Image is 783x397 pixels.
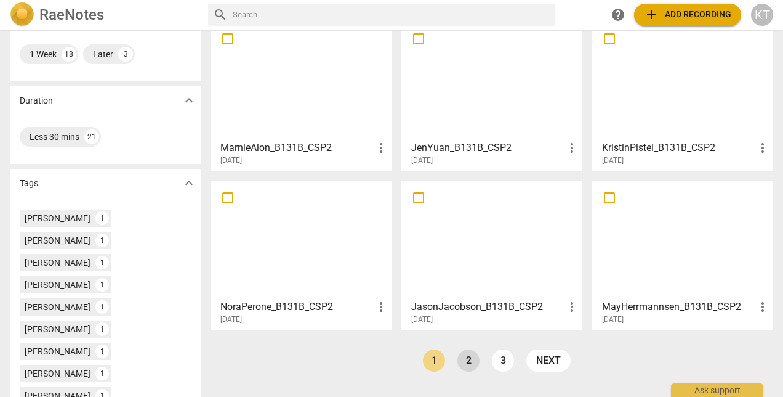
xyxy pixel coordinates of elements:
span: Add recording [644,7,731,22]
span: [DATE] [220,155,242,166]
div: Ask support [671,383,763,397]
a: JasonJacobson_B131B_CSP2[DATE] [406,185,578,324]
span: [DATE] [411,314,433,325]
p: Tags [20,177,38,190]
h3: MayHerrmannsen_B131B_CSP2 [602,300,755,314]
a: next [526,350,571,372]
a: KristinPistel_B131B_CSP2[DATE] [596,26,769,165]
a: Page 1 is your current page [423,350,445,372]
a: MayHerrmannsen_B131B_CSP2[DATE] [596,185,769,324]
a: JenYuan_B131B_CSP2[DATE] [406,26,578,165]
div: [PERSON_NAME] [25,279,90,291]
div: [PERSON_NAME] [25,234,90,247]
h3: JenYuan_B131B_CSP2 [411,141,564,155]
button: Show more [180,91,198,110]
h3: MarnieAlon_B131B_CSP2 [220,141,374,155]
span: search [213,7,228,22]
button: KT [751,4,773,26]
div: 3 [118,47,133,62]
span: more_vert [374,300,388,314]
div: 1 Week [30,48,57,60]
div: 18 [62,47,76,62]
input: Search [233,5,550,25]
div: [PERSON_NAME] [25,323,90,335]
div: [PERSON_NAME] [25,301,90,313]
button: Show more [180,174,198,192]
span: more_vert [374,141,388,155]
div: 1 [95,345,109,358]
span: [DATE] [220,314,242,325]
h3: NoraPerone_B131B_CSP2 [220,300,374,314]
h3: JasonJacobson_B131B_CSP2 [411,300,564,314]
a: Page 2 [457,350,480,372]
span: more_vert [564,141,579,155]
a: LogoRaeNotes [10,2,198,27]
div: 1 [95,234,109,247]
p: Duration [20,94,53,107]
span: [DATE] [602,155,624,166]
span: more_vert [755,300,770,314]
span: more_vert [755,141,770,155]
h2: RaeNotes [39,6,104,23]
div: 21 [84,129,99,144]
div: [PERSON_NAME] [25,345,90,358]
div: [PERSON_NAME] [25,256,90,269]
span: expand_more [182,93,196,108]
span: [DATE] [602,314,624,325]
div: [PERSON_NAME] [25,212,90,224]
div: Later [93,48,113,60]
span: help [611,7,625,22]
a: MarnieAlon_B131B_CSP2[DATE] [215,26,387,165]
div: [PERSON_NAME] [25,367,90,380]
div: 1 [95,322,109,336]
span: [DATE] [411,155,433,166]
a: NoraPerone_B131B_CSP2[DATE] [215,185,387,324]
span: expand_more [182,176,196,190]
div: 1 [95,211,109,225]
img: Logo [10,2,34,27]
div: Less 30 mins [30,131,79,143]
a: Page 3 [492,350,514,372]
button: Upload [634,4,741,26]
h3: KristinPistel_B131B_CSP2 [602,141,755,155]
span: more_vert [564,300,579,314]
div: 1 [95,300,109,314]
div: 1 [95,256,109,269]
a: Help [607,4,629,26]
div: 1 [95,278,109,292]
span: add [644,7,659,22]
div: 1 [95,367,109,380]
